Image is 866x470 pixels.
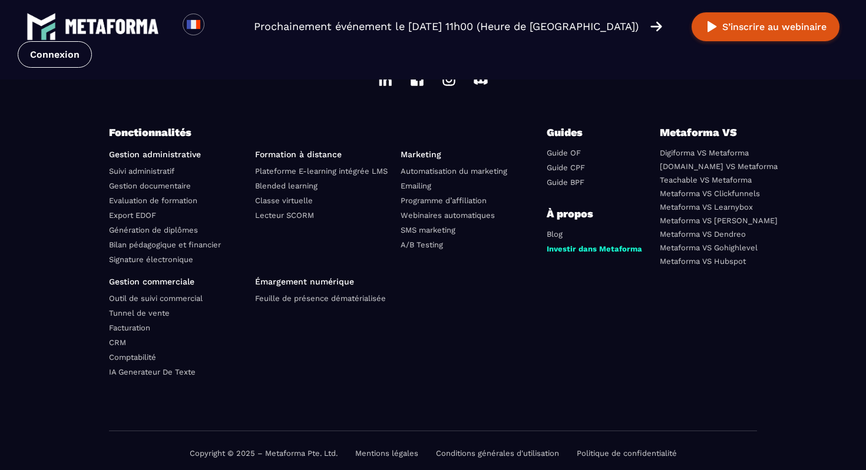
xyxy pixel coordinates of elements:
[660,148,749,157] a: Digiforma VS Metaforma
[109,338,126,347] a: CRM
[255,181,318,190] a: Blended learning
[355,449,418,458] a: Mentions légales
[401,181,431,190] a: Emailing
[401,150,538,159] p: Marketing
[660,189,760,198] a: Metaforma VS Clickfunnels
[254,18,639,35] p: Prochainement événement le [DATE] 11h00 (Heure de [GEOGRAPHIC_DATA])
[660,257,746,266] a: Metaforma VS Hubspot
[547,230,563,239] a: Blog
[547,124,617,141] p: Guides
[401,240,443,249] a: A/B Testing
[401,211,495,220] a: Webinaires automatiques
[204,14,233,39] div: Search for option
[109,294,203,303] a: Outil de suivi commercial
[378,72,392,87] img: linkedin
[650,20,662,33] img: arrow-right
[18,41,92,68] a: Connexion
[577,449,677,458] a: Politique de confidentialité
[255,196,313,205] a: Classe virtuelle
[255,211,314,220] a: Lecteur SCORM
[410,72,424,87] img: facebook
[547,163,585,172] a: Guide CPF
[109,167,174,176] a: Suivi administratif
[660,124,757,141] p: Metaforma VS
[109,309,170,317] a: Tunnel de vente
[109,211,156,220] a: Export EDOF
[109,124,547,141] p: Fonctionnalités
[109,368,196,376] a: IA Generateur De Texte
[27,12,56,41] img: logo
[705,19,719,34] img: play
[442,72,456,87] img: instagram
[214,19,223,34] input: Search for option
[109,323,150,332] a: Facturation
[109,277,246,286] p: Gestion commerciale
[109,226,198,234] a: Génération de diplômes
[547,244,642,253] a: Investir dans Metaforma
[255,167,388,176] a: Plateforme E-learning intégrée LMS
[660,230,746,239] a: Metaforma VS Dendreo
[186,17,201,32] img: fr
[692,12,839,41] button: S’inscrire au webinaire
[109,196,197,205] a: Evaluation de formation
[190,449,338,458] p: Copyright © 2025 – Metaforma Pte. Ltd.
[547,148,581,157] a: Guide OF
[401,167,507,176] a: Automatisation du marketing
[660,243,758,252] a: Metaforma VS Gohighlevel
[660,203,753,211] a: Metaforma VS Learnybox
[255,277,392,286] p: Émargement numérique
[65,19,159,34] img: logo
[109,181,191,190] a: Gestion documentaire
[255,294,386,303] a: Feuille de présence dématérialisée
[547,178,584,187] a: Guide BPF
[401,196,487,205] a: Programme d’affiliation
[401,226,455,234] a: SMS marketing
[547,206,651,222] p: À propos
[109,353,156,362] a: Comptabilité
[660,176,752,184] a: Teachable VS Metaforma
[109,240,221,249] a: Bilan pédagogique et financier
[436,449,559,458] a: Conditions générales d'utilisation
[660,216,778,225] a: Metaforma VS [PERSON_NAME]
[109,255,193,264] a: Signature électronique
[660,162,778,171] a: [DOMAIN_NAME] VS Metaforma
[255,150,392,159] p: Formation à distance
[474,72,488,87] img: discord
[109,150,246,159] p: Gestion administrative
